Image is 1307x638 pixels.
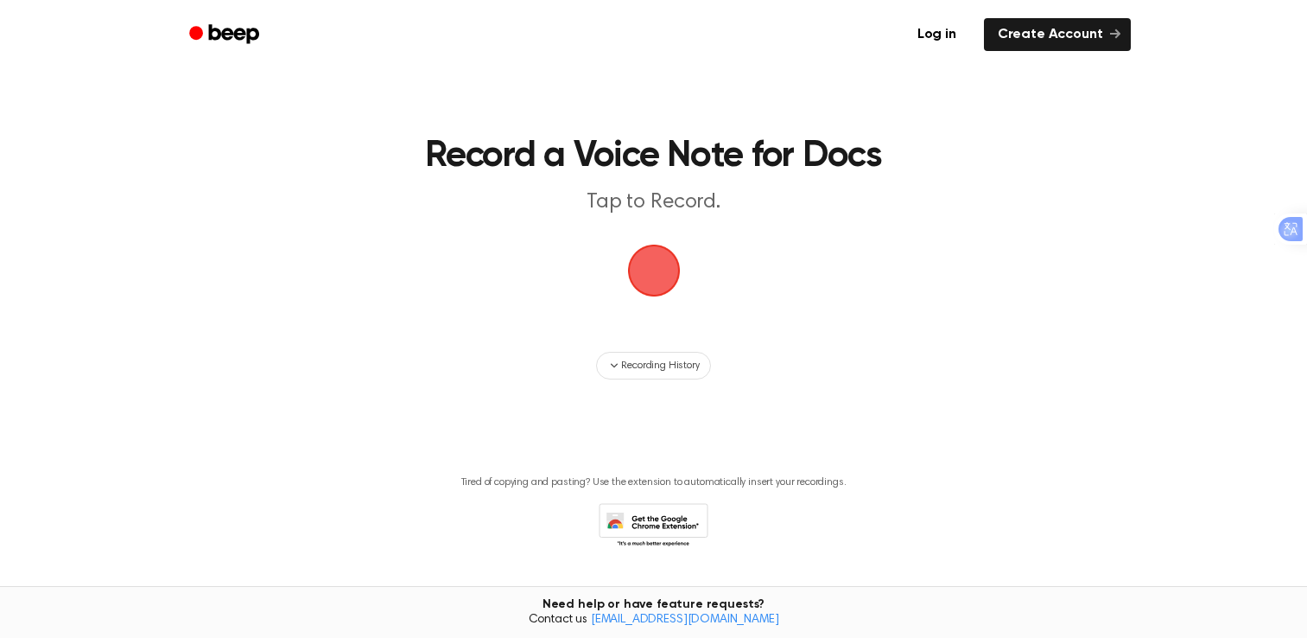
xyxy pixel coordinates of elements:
[591,614,779,626] a: [EMAIL_ADDRESS][DOMAIN_NAME]
[628,245,680,297] button: Beep Logo
[177,18,275,52] a: Beep
[461,476,847,489] p: Tired of copying and pasting? Use the extension to automatically insert your recordings.
[322,188,986,217] p: Tap to Record.
[900,15,974,54] a: Log in
[10,613,1297,628] span: Contact us
[212,138,1096,175] h1: Record a Voice Note for Docs
[621,358,699,373] span: Recording History
[596,352,710,380] button: Recording History
[984,18,1131,51] a: Create Account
